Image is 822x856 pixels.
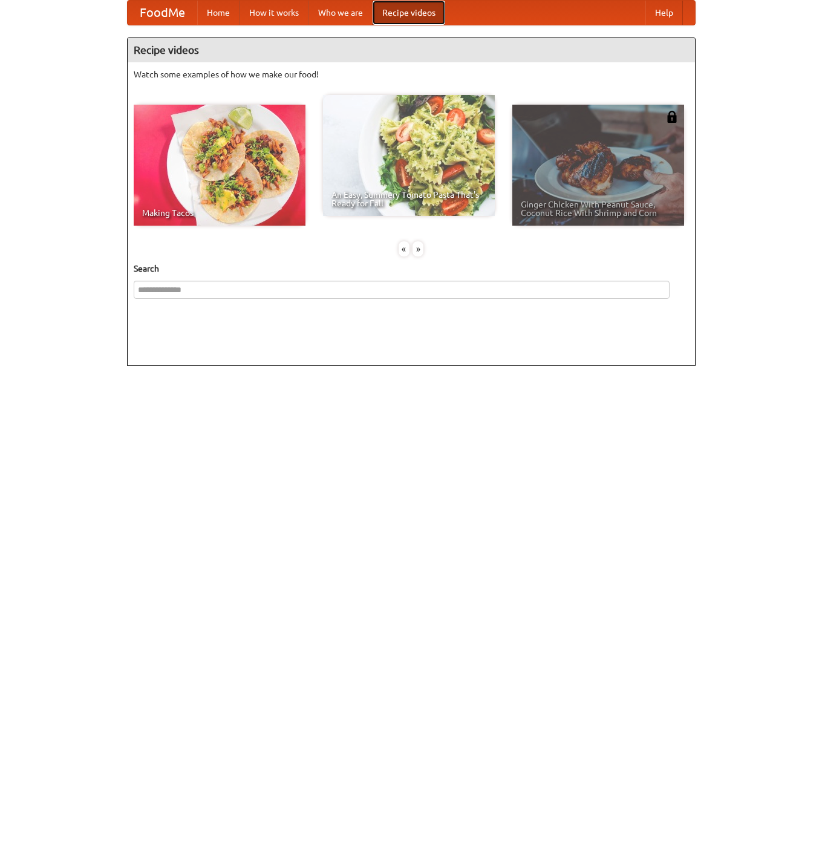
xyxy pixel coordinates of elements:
a: Making Tacos [134,105,305,226]
div: « [399,241,409,256]
a: Help [645,1,683,25]
a: How it works [240,1,308,25]
img: 483408.png [666,111,678,123]
a: Home [197,1,240,25]
a: Who we are [308,1,373,25]
a: FoodMe [128,1,197,25]
h5: Search [134,263,689,275]
div: » [413,241,423,256]
a: Recipe videos [373,1,445,25]
span: Making Tacos [142,209,297,217]
p: Watch some examples of how we make our food! [134,68,689,80]
a: An Easy, Summery Tomato Pasta That's Ready for Fall [323,95,495,216]
h4: Recipe videos [128,38,695,62]
span: An Easy, Summery Tomato Pasta That's Ready for Fall [331,191,486,207]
